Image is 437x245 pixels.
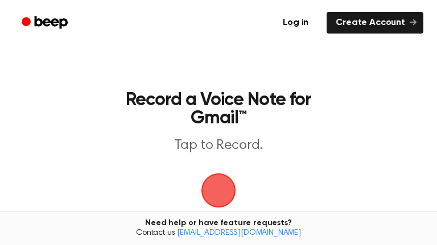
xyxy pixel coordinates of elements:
img: Beep Logo [201,173,236,207]
p: Tap to Record. [123,136,314,155]
a: [EMAIL_ADDRESS][DOMAIN_NAME] [177,229,301,237]
a: Beep [14,12,78,34]
span: Contact us [7,229,430,239]
a: Create Account [327,12,423,34]
a: Log in [271,10,320,36]
h1: Record a Voice Note for Gmail™ [123,91,314,127]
